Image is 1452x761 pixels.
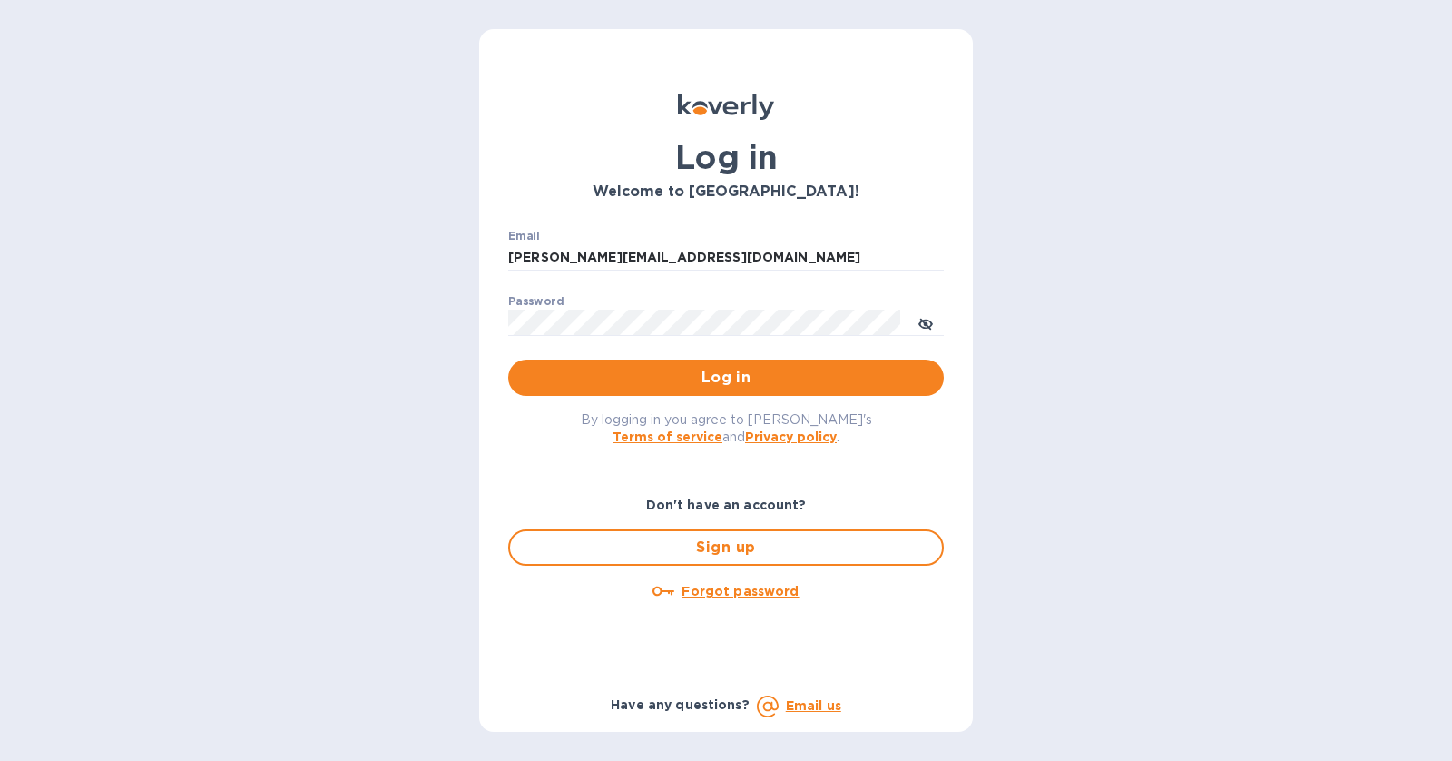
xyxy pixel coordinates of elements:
[581,412,872,444] span: By logging in you agree to [PERSON_NAME]'s and .
[678,94,774,120] img: Koverly
[613,430,722,444] a: Terms of service
[907,304,944,341] button: toggle password visibility
[508,138,944,176] h1: Log in
[646,498,807,512] b: Don't have an account?
[508,529,944,566] button: Sign up
[523,367,929,389] span: Log in
[508,296,564,307] label: Password
[508,244,944,272] input: Enter email address
[682,584,799,598] u: Forgot password
[508,360,944,396] button: Log in
[745,430,837,444] a: Privacy policy
[525,537,927,558] span: Sign up
[611,697,750,712] b: Have any questions?
[786,698,841,713] a: Email us
[508,183,944,201] h3: Welcome to [GEOGRAPHIC_DATA]!
[508,231,540,242] label: Email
